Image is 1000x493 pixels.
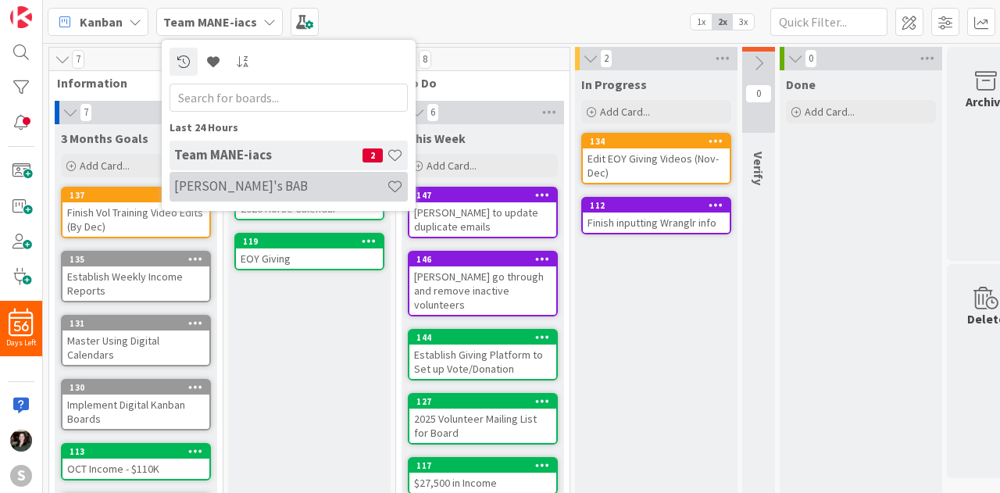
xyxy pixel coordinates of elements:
[805,49,817,68] span: 0
[62,252,209,266] div: 135
[10,6,32,28] img: Visit kanbanzone.com
[583,213,730,233] div: Finish inputting Wranglr info
[362,148,383,163] span: 2
[583,134,730,148] div: 134
[416,332,556,343] div: 144
[170,120,408,136] div: Last 24 Hours
[408,130,466,146] span: This Week
[409,330,556,345] div: 144
[409,395,556,409] div: 127
[581,77,647,92] span: In Progress
[236,234,383,248] div: 119
[786,77,816,92] span: Done
[10,465,32,487] div: S
[62,188,209,202] div: 137
[409,202,556,237] div: [PERSON_NAME] to update duplicate emails
[62,316,209,365] div: 131Master Using Digital Calendars
[416,396,556,407] div: 127
[427,103,439,122] span: 6
[751,152,766,185] span: Verify
[745,84,772,103] span: 0
[62,459,209,479] div: OCT Income - $110K
[70,254,209,265] div: 135
[409,330,556,379] div: 144Establish Giving Platform to Set up Vote/Donation
[409,252,556,266] div: 146
[419,50,431,69] span: 8
[57,75,203,91] span: Information
[770,8,887,36] input: Quick Filter...
[10,430,32,452] img: AB
[416,190,556,201] div: 147
[409,459,556,473] div: 117
[70,190,209,201] div: 137
[409,459,556,493] div: 117$27,500 in Income
[409,188,556,202] div: 147
[236,248,383,269] div: EOY Giving
[427,159,477,173] span: Add Card...
[14,321,29,332] span: 56
[62,252,209,301] div: 135Establish Weekly Income Reports
[170,84,408,112] input: Search for boards...
[409,266,556,315] div: [PERSON_NAME] go through and remove inactive volunteers
[583,134,730,183] div: 134Edit EOY Giving Videos (Nov-Dec)
[712,14,733,30] span: 2x
[62,330,209,365] div: Master Using Digital Calendars
[236,234,383,269] div: 119EOY Giving
[72,50,84,69] span: 7
[733,14,754,30] span: 3x
[70,382,209,393] div: 130
[80,103,92,122] span: 7
[70,318,209,329] div: 131
[62,395,209,429] div: Implement Digital Kanban Boards
[600,105,650,119] span: Add Card...
[163,14,257,30] b: Team MANE-iacs
[409,345,556,379] div: Establish Giving Platform to Set up Vote/Donation
[61,130,148,146] span: 3 Months Goals
[174,147,362,163] h4: Team MANE-iacs
[409,473,556,493] div: $27,500 in Income
[409,188,556,237] div: 147[PERSON_NAME] to update duplicate emails
[62,445,209,479] div: 113OCT Income - $110K
[62,188,209,237] div: 137Finish Vol Training Video Edits (By Dec)
[70,446,209,457] div: 113
[805,105,855,119] span: Add Card...
[416,254,556,265] div: 146
[409,409,556,443] div: 2025 Volunteer Mailing List for Board
[409,252,556,315] div: 146[PERSON_NAME] go through and remove inactive volunteers
[583,198,730,233] div: 112Finish inputting Wranglr info
[409,395,556,443] div: 1272025 Volunteer Mailing List for Board
[80,159,130,173] span: Add Card...
[243,236,383,247] div: 119
[416,460,556,471] div: 117
[80,13,123,31] span: Kanban
[691,14,712,30] span: 1x
[174,178,387,194] h4: [PERSON_NAME]'s BAB
[62,316,209,330] div: 131
[583,148,730,183] div: Edit EOY Giving Videos (Nov-Dec)
[62,380,209,429] div: 130Implement Digital Kanban Boards
[590,200,730,211] div: 112
[62,266,209,301] div: Establish Weekly Income Reports
[600,49,612,68] span: 2
[590,136,730,147] div: 134
[583,198,730,213] div: 112
[62,445,209,459] div: 113
[62,202,209,237] div: Finish Vol Training Video Edits (By Dec)
[62,380,209,395] div: 130
[404,75,550,91] span: To Do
